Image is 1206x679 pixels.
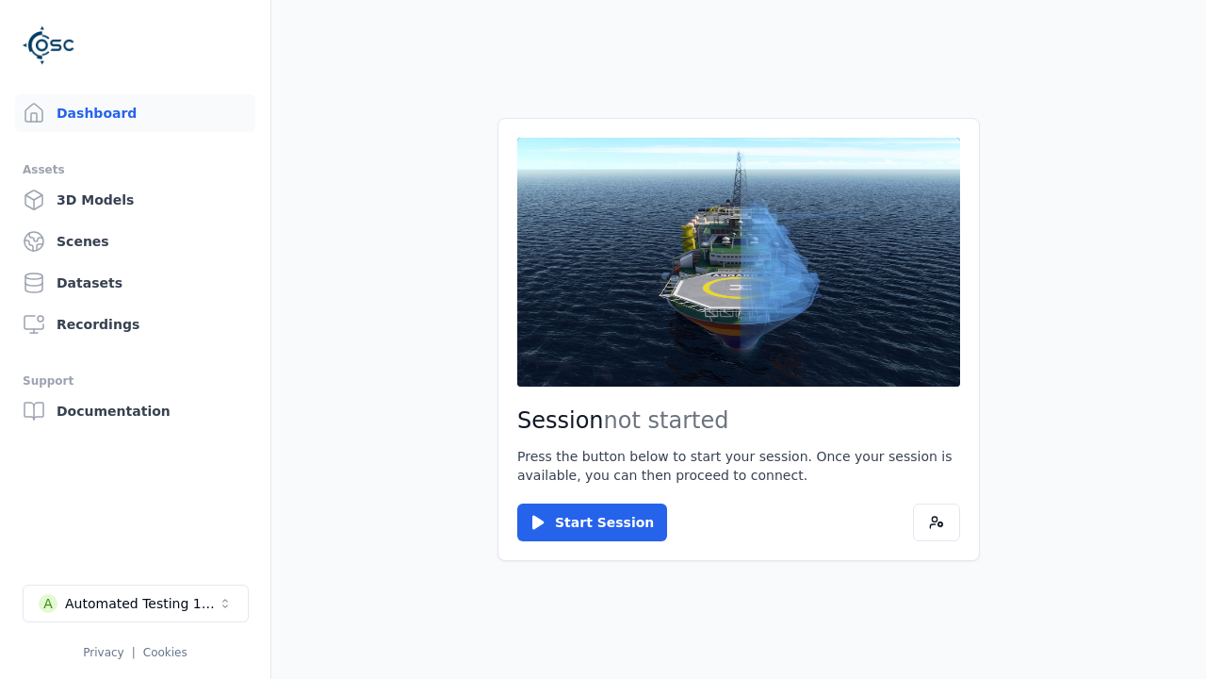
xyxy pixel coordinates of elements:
button: Select a workspace [23,585,249,622]
button: Start Session [517,504,667,541]
div: Automated Testing 1 - Playwright [65,594,218,613]
a: Documentation [15,392,255,430]
a: Scenes [15,223,255,260]
div: Support [23,370,248,392]
span: not started [604,407,729,434]
span: | [132,646,136,659]
p: Press the button below to start your session. Once your session is available, you can then procee... [517,447,960,485]
h2: Session [517,406,960,436]
a: 3D Models [15,181,255,219]
a: Dashboard [15,94,255,132]
a: Datasets [15,264,255,302]
a: Recordings [15,306,255,343]
a: Privacy [83,646,123,659]
div: A [39,594,57,613]
div: Assets [23,158,248,181]
a: Cookies [143,646,187,659]
img: Logo [23,19,75,72]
